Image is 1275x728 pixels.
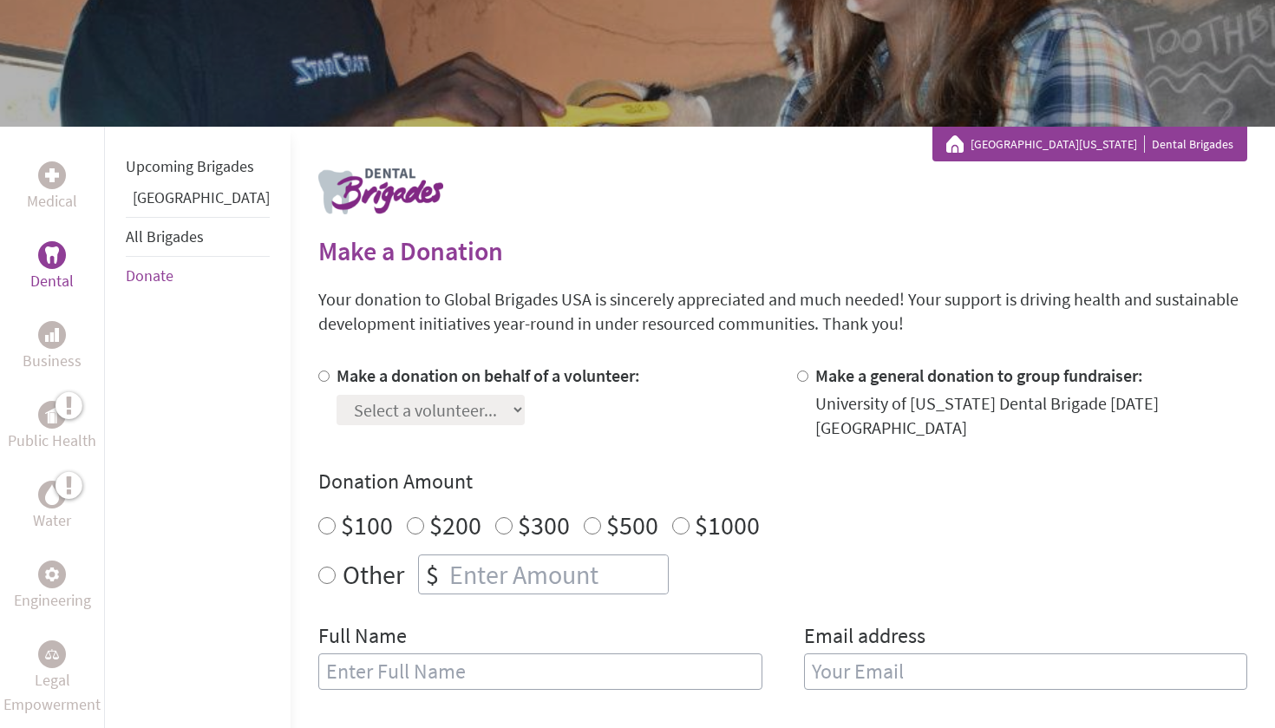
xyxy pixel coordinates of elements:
[45,328,59,342] img: Business
[804,653,1248,690] input: Your Email
[30,269,74,293] p: Dental
[45,484,59,504] img: Water
[695,508,760,541] label: $1000
[3,640,101,717] a: Legal EmpowermentLegal Empowerment
[126,148,270,186] li: Upcoming Brigades
[30,241,74,293] a: DentalDental
[318,468,1247,495] h4: Donation Amount
[45,168,59,182] img: Medical
[446,555,668,594] input: Enter Amount
[815,391,1248,440] div: University of [US_STATE] Dental Brigade [DATE] [GEOGRAPHIC_DATA]
[38,241,66,269] div: Dental
[45,246,59,263] img: Dental
[38,640,66,668] div: Legal Empowerment
[429,508,481,541] label: $200
[8,429,96,453] p: Public Health
[33,508,71,533] p: Water
[343,554,404,594] label: Other
[33,481,71,533] a: WaterWater
[38,481,66,508] div: Water
[3,668,101,717] p: Legal Empowerment
[606,508,658,541] label: $500
[45,649,59,659] img: Legal Empowerment
[804,622,925,653] label: Email address
[38,161,66,189] div: Medical
[23,321,82,373] a: BusinessBusiness
[14,588,91,613] p: Engineering
[45,567,59,581] img: Engineering
[946,135,1233,153] div: Dental Brigades
[318,287,1247,336] p: Your donation to Global Brigades USA is sincerely appreciated and much needed! Your support is dr...
[318,653,762,690] input: Enter Full Name
[27,189,77,213] p: Medical
[318,622,407,653] label: Full Name
[337,364,640,386] label: Make a donation on behalf of a volunteer:
[38,561,66,588] div: Engineering
[8,401,96,453] a: Public HealthPublic Health
[518,508,570,541] label: $300
[815,364,1143,386] label: Make a general donation to group fundraiser:
[126,266,173,285] a: Donate
[126,217,270,257] li: All Brigades
[133,187,270,207] a: [GEOGRAPHIC_DATA]
[341,508,393,541] label: $100
[126,226,204,246] a: All Brigades
[126,156,254,176] a: Upcoming Brigades
[419,555,446,594] div: $
[23,349,82,373] p: Business
[38,401,66,429] div: Public Health
[126,186,270,217] li: Greece
[318,168,443,214] img: logo-dental.png
[971,135,1145,153] a: [GEOGRAPHIC_DATA][US_STATE]
[318,235,1247,266] h2: Make a Donation
[126,257,270,295] li: Donate
[14,561,91,613] a: EngineeringEngineering
[27,161,77,213] a: MedicalMedical
[38,321,66,349] div: Business
[45,406,59,423] img: Public Health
